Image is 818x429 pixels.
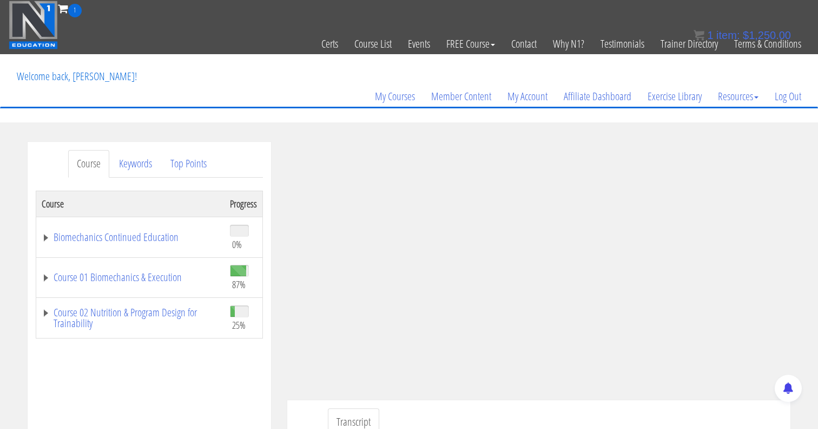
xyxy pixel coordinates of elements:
a: My Courses [367,70,423,122]
a: Keywords [110,150,161,178]
span: 0% [232,238,242,250]
a: Log Out [767,70,809,122]
p: Welcome back, [PERSON_NAME]! [9,55,145,98]
a: Affiliate Dashboard [556,70,639,122]
span: 1 [68,4,82,17]
a: Course 02 Nutrition & Program Design for Trainability [42,307,219,329]
a: Testimonials [592,17,652,70]
span: 25% [232,319,246,331]
bdi: 1,250.00 [743,29,791,41]
a: Events [400,17,438,70]
a: Member Content [423,70,499,122]
span: item: [716,29,740,41]
a: Course List [346,17,400,70]
a: Course 01 Biomechanics & Execution [42,272,219,283]
a: Why N1? [545,17,592,70]
span: $ [743,29,749,41]
span: 87% [232,278,246,290]
a: Course [68,150,109,178]
a: Resources [710,70,767,122]
a: 1 [58,1,82,16]
a: Trainer Directory [652,17,726,70]
a: Contact [503,17,545,70]
a: Top Points [162,150,215,178]
a: My Account [499,70,556,122]
img: icon11.png [694,30,704,41]
a: FREE Course [438,17,503,70]
a: Certs [313,17,346,70]
a: 1 item: $1,250.00 [694,29,791,41]
th: Progress [225,191,263,217]
span: 1 [707,29,713,41]
a: Exercise Library [639,70,710,122]
img: n1-education [9,1,58,49]
th: Course [36,191,225,217]
a: Terms & Conditions [726,17,809,70]
a: Biomechanics Continued Education [42,232,219,243]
